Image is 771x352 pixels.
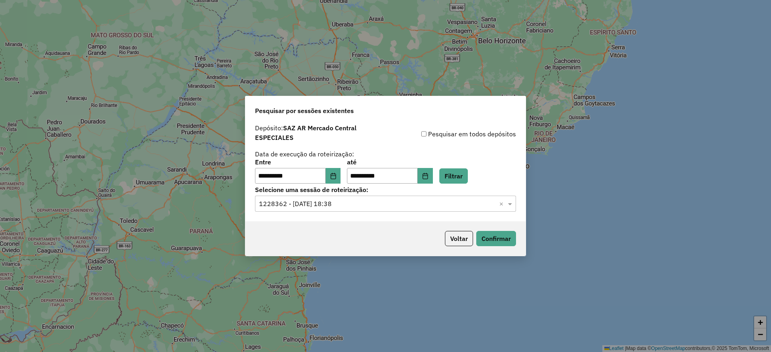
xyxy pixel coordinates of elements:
label: até [347,157,432,167]
label: Selecione uma sessão de roteirização: [255,185,516,194]
button: Confirmar [476,231,516,246]
button: Voltar [445,231,473,246]
strong: SAZ AR Mercado Central ESPECIALES [255,124,357,142]
button: Choose Date [326,168,341,184]
label: Depósito: [255,123,385,142]
div: Pesquisar em todos depósitos [385,129,516,139]
span: Clear all [499,199,506,208]
label: Entre [255,157,341,167]
label: Data de execução da roteirização: [255,149,354,159]
span: Pesquisar por sessões existentes [255,106,354,115]
button: Choose Date [418,168,433,184]
button: Filtrar [439,168,468,184]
